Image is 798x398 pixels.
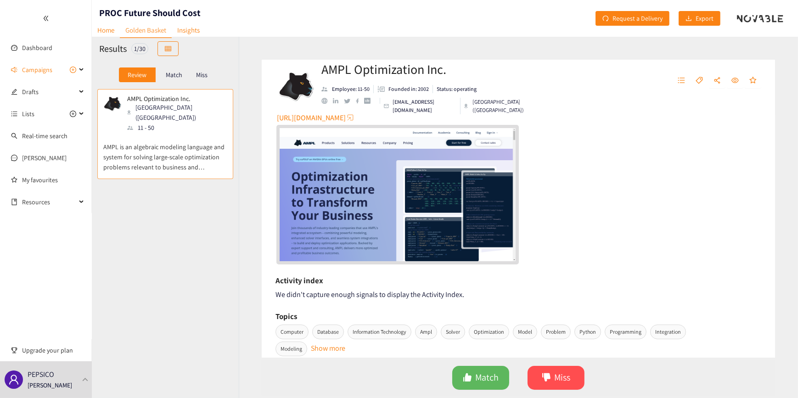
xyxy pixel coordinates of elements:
span: table [165,45,171,53]
button: Show more [311,342,345,347]
span: Problem [541,325,571,339]
iframe: Chat Widget [648,299,798,398]
button: dislikeMiss [528,366,584,390]
button: downloadExport [679,11,720,26]
span: Campaigns [22,61,52,79]
span: download [686,15,692,22]
span: Python [574,325,601,339]
span: sound [11,67,17,73]
h1: PROC Future Should Cost [99,6,201,19]
img: Snapshot of the Company's website [280,128,516,261]
span: redo [602,15,609,22]
li: Founded in year [374,85,433,93]
a: Golden Basket [120,23,172,38]
span: Optimization [469,325,509,339]
a: Insights [172,23,205,37]
p: [EMAIL_ADDRESS][DOMAIN_NAME] [393,98,456,114]
span: Miss [555,370,571,385]
p: Status: operating [437,85,477,93]
span: dislike [542,373,551,383]
span: share-alt [714,77,721,85]
p: AMPL Optimization Inc. [127,95,221,102]
span: plus-circle [70,111,76,117]
span: [URL][DOMAIN_NAME] [277,112,346,123]
h2: AMPL Optimization Inc. [321,60,551,78]
button: redoRequest a Delivery [596,11,669,26]
h6: Activity index [275,274,323,287]
span: book [11,199,17,205]
span: Lists [22,105,34,123]
button: share-alt [709,73,725,88]
div: We didn't capture enough signals to display the Activity Index. [275,289,761,300]
span: Database [312,325,344,339]
span: trophy [11,347,17,353]
span: eye [731,77,739,85]
span: Model [513,325,537,339]
a: linkedin [333,98,344,104]
h6: Topics [275,309,297,323]
span: double-left [43,15,49,22]
button: likeMatch [452,366,509,390]
h2: Results [99,42,127,55]
a: facebook [356,98,365,103]
button: star [745,73,761,88]
a: [PERSON_NAME] [22,154,67,162]
span: Solver [441,325,465,339]
span: Ampl [415,325,437,339]
a: Dashboard [22,44,52,52]
span: unordered-list [678,77,685,85]
span: Drafts [22,83,76,101]
div: 11 - 50 [127,123,226,133]
p: Employee: 11-50 [332,85,370,93]
button: tag [691,73,708,88]
a: crunchbase [364,98,376,104]
p: Match [166,71,182,78]
span: user [8,374,19,385]
p: Founded in: 2002 [388,85,429,93]
span: Export [696,13,714,23]
p: Review [128,71,146,78]
button: unordered-list [673,73,690,88]
a: website [321,98,333,104]
p: Miss [196,71,208,78]
p: [PERSON_NAME] [28,380,72,390]
a: website [280,128,516,261]
a: twitter [344,99,355,103]
img: Company Logo [278,69,315,106]
li: Employees [321,85,374,93]
span: tag [696,77,703,85]
li: Status [433,85,477,93]
button: table [157,41,179,56]
span: Modeling [275,342,307,356]
a: Home [92,23,120,37]
span: unordered-list [11,111,17,117]
a: My favourites [22,171,84,189]
img: Snapshot of the company's website [103,95,122,113]
span: Computer [275,325,309,339]
span: Match [476,370,499,385]
button: eye [727,73,743,88]
div: [GEOGRAPHIC_DATA] ([GEOGRAPHIC_DATA]) [464,98,551,114]
span: Resources [22,193,76,211]
span: Request a Delivery [613,13,663,23]
p: PEPSICO [28,369,54,380]
span: Upgrade your plan [22,341,84,359]
p: AMPL is an algebraic modeling language and system for solving large-scale optimization problems r... [103,133,227,172]
span: like [463,373,472,383]
button: [URL][DOMAIN_NAME] [277,110,355,125]
div: [GEOGRAPHIC_DATA] ([GEOGRAPHIC_DATA]) [127,102,226,123]
span: edit [11,89,17,95]
div: 1 / 30 [131,43,148,54]
span: Information Technology [348,325,411,339]
span: Programming [605,325,646,339]
span: star [749,77,757,85]
span: plus-circle [70,67,76,73]
a: Real-time search [22,132,67,140]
